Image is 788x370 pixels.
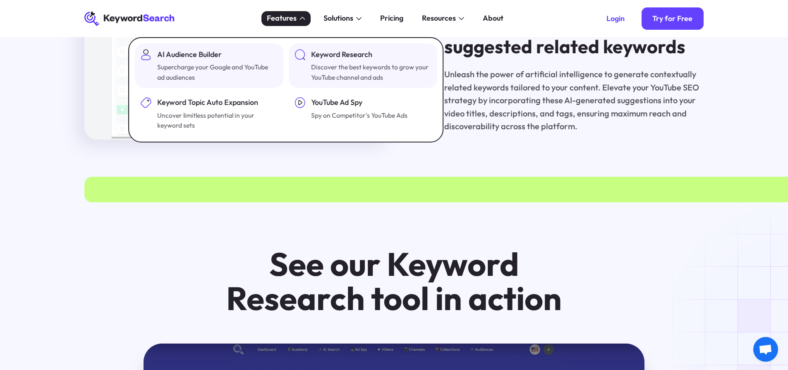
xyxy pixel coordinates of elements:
a: About [477,11,509,26]
div: AI Audience Builder [157,49,276,60]
div: Resources [422,13,456,24]
div: Features [267,13,297,24]
a: Pricing [375,11,409,26]
p: Unleash the power of artificial intelligence to generate contextually related keywords tailored t... [444,68,704,133]
div: Keyword Research [311,49,430,60]
a: Keyword ResearchDiscover the best keywords to grow your YouTube channel and ads [289,43,437,88]
div: Uncover limitless potential in your keyword sets [157,110,276,130]
a: Try for Free [642,7,704,30]
a: Login [595,7,636,30]
div: Keyword Topic Auto Expansion [157,97,276,108]
div: Open chat [753,337,778,362]
h2: See our Keyword Research tool in action [218,247,570,315]
div: Supercharge your Google and YouTube ad audiences [157,62,276,82]
div: Discover the best keywords to grow your YouTube channel and ads [311,62,430,82]
div: About [483,13,503,24]
nav: Features [129,37,444,142]
div: Spy on Competitor's YouTube Ads [311,110,407,121]
a: YouTube Ad SpySpy on Competitor's YouTube Ads [289,92,437,136]
div: Login [606,14,625,23]
a: Keyword Topic Auto ExpansionUncover limitless potential in your keyword sets [135,92,283,136]
a: AI Audience BuilderSupercharge your Google and YouTube ad audiences [135,43,283,88]
div: YouTube Ad Spy [311,97,407,108]
div: Pricing [380,13,403,24]
div: Try for Free [652,14,692,23]
div: Solutions [323,13,353,24]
